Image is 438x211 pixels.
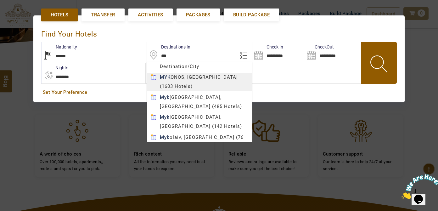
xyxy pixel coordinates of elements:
img: Chat attention grabber [3,3,42,27]
input: Search [305,42,358,63]
div: olaiv, [GEOGRAPHIC_DATA] (76 Hotels) [147,133,252,151]
div: Destination/City [147,62,252,71]
label: nights [41,65,68,71]
a: Activities [128,9,173,21]
div: [GEOGRAPHIC_DATA], [GEOGRAPHIC_DATA] (485 Hotels) [147,93,252,111]
div: ONOS, [GEOGRAPHIC_DATA] (1603 Hotels) [147,73,252,91]
label: Check In [252,44,283,50]
label: CheckOut [305,44,334,50]
label: Destinations In [147,44,190,50]
a: Packages [177,9,220,21]
span: 1 [3,3,5,8]
a: Hotels [41,9,78,21]
span: Build Package [233,12,270,18]
a: Set Your Preference [43,89,395,96]
iframe: chat widget [399,172,438,202]
span: Packages [186,12,211,18]
b: Myk [160,134,170,140]
span: Activities [138,12,163,18]
label: Nationality [42,44,77,50]
label: Rooms [146,65,174,71]
b: Myk [160,114,170,120]
a: Transfer [81,9,124,21]
a: Build Package [224,9,279,21]
span: Hotels [51,12,68,18]
b: Myk [160,94,170,100]
b: MYK [160,74,171,80]
div: [GEOGRAPHIC_DATA], [GEOGRAPHIC_DATA] (142 Hotels) [147,113,252,131]
span: Transfer [91,12,115,18]
div: Find Your Hotels [41,23,397,42]
input: Search [252,42,305,63]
